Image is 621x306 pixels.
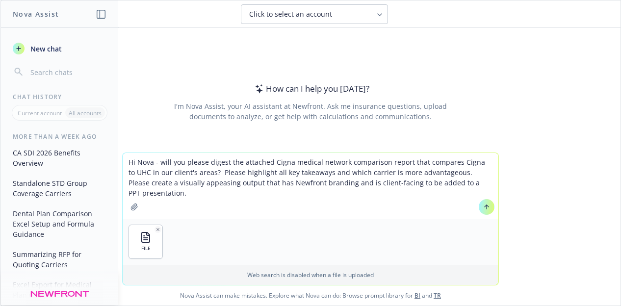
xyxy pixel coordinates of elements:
button: FILE [129,225,162,258]
div: I'm Nova Assist, your AI assistant at Newfront. Ask me insurance questions, upload documents to a... [172,101,448,122]
div: Chat History [1,93,118,101]
span: New chat [28,44,62,54]
button: CA SDI 2026 Benefits Overview [9,145,110,171]
div: How can I help you [DATE]? [252,82,369,95]
span: FILE [141,245,151,252]
button: Excel Export for Medical Plan Comparison [9,277,110,303]
p: Current account [18,109,62,117]
button: New chat [9,40,110,57]
h1: Nova Assist [13,9,59,19]
button: Standalone STD Group Coverage Carriers [9,175,110,202]
a: BI [414,291,420,300]
div: More than a week ago [1,132,118,141]
input: Search chats [28,65,106,79]
span: Nova Assist can make mistakes. Explore what Nova can do: Browse prompt library for and [4,285,617,306]
button: Summarizing RFP for Quoting Carriers [9,246,110,273]
button: Click to select an account [241,4,388,24]
p: All accounts [69,109,102,117]
a: TR [434,291,441,300]
button: Dental Plan Comparison Excel Setup and Formula Guidance [9,205,110,242]
p: Web search is disabled when a file is uploaded [129,271,492,279]
textarea: Hi Nova - will you please digest the attached Cigna medical network comparison report that compar... [123,153,498,219]
span: Click to select an account [249,9,332,19]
